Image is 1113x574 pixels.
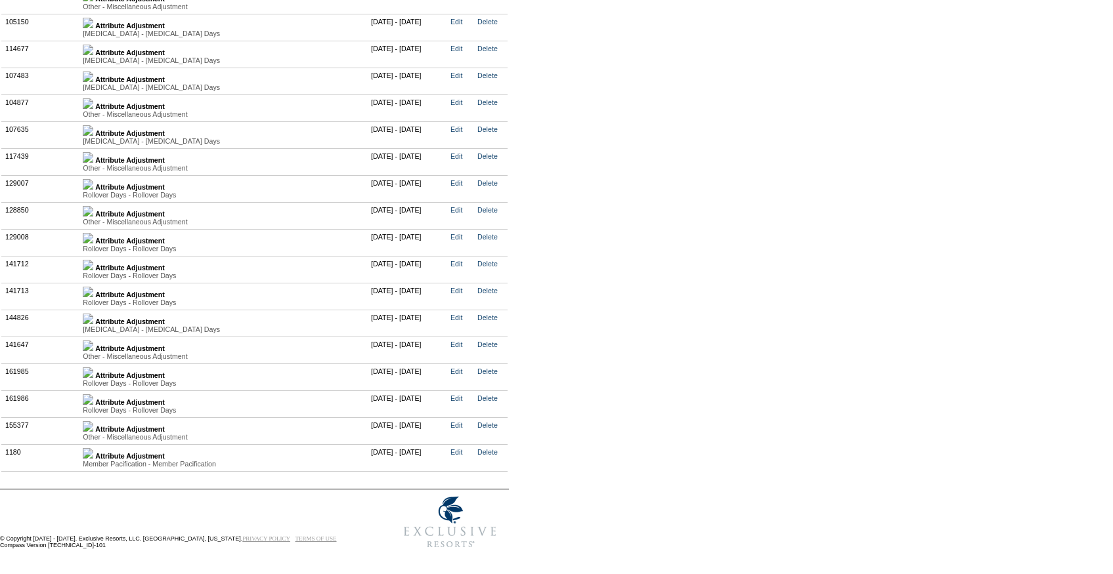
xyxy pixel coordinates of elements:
[95,425,165,433] b: Attribute Adjustment
[83,206,93,216] img: b_plus.gif
[368,41,447,68] td: [DATE] - [DATE]
[83,325,364,333] div: [MEDICAL_DATA] - [MEDICAL_DATA] Days
[368,94,447,121] td: [DATE] - [DATE]
[477,448,498,456] a: Delete
[83,314,93,324] img: b_plus.gif
[2,68,79,94] td: 107483
[83,340,93,351] img: b_plus.gif
[95,75,165,83] b: Attribute Adjustment
[242,535,290,542] a: PRIVACY POLICY
[83,260,93,270] img: b_plus.gif
[450,394,462,402] a: Edit
[368,121,447,148] td: [DATE] - [DATE]
[477,314,498,321] a: Delete
[450,233,462,241] a: Edit
[477,340,498,348] a: Delete
[2,229,79,256] td: 129008
[368,390,447,417] td: [DATE] - [DATE]
[2,148,79,175] td: 117439
[477,72,498,79] a: Delete
[83,30,364,37] div: [MEDICAL_DATA] - [MEDICAL_DATA] Days
[450,287,462,295] a: Edit
[83,272,364,279] div: Rollover Days - Rollover Days
[95,291,165,298] b: Attribute Adjustment
[83,406,364,414] div: Rollover Days - Rollover Days
[2,14,79,41] td: 105150
[450,98,462,106] a: Edit
[368,148,447,175] td: [DATE] - [DATE]
[450,367,462,375] a: Edit
[95,264,165,272] b: Attribute Adjustment
[450,421,462,429] a: Edit
[95,22,165,30] b: Attribute Adjustment
[368,14,447,41] td: [DATE] - [DATE]
[2,121,79,148] td: 107635
[83,3,364,10] div: Other - Miscellaneous Adjustment
[2,283,79,310] td: 141713
[2,175,79,202] td: 129007
[83,152,93,163] img: b_plus.gif
[391,489,509,555] img: Exclusive Resorts
[83,448,93,459] img: b_plus.gif
[83,125,93,136] img: b_plus.gif
[2,310,79,337] td: 144826
[95,156,165,164] b: Attribute Adjustment
[450,260,462,268] a: Edit
[83,394,93,405] img: b_plus.gif
[368,202,447,229] td: [DATE] - [DATE]
[2,337,79,363] td: 141647
[83,287,93,297] img: b_plus.gif
[2,417,79,444] td: 155377
[2,363,79,390] td: 161985
[83,298,364,306] div: Rollover Days - Rollover Days
[477,125,498,133] a: Delete
[368,417,447,444] td: [DATE] - [DATE]
[83,83,364,91] div: [MEDICAL_DATA] - [MEDICAL_DATA] Days
[368,363,447,390] td: [DATE] - [DATE]
[368,444,447,471] td: [DATE] - [DATE]
[477,179,498,187] a: Delete
[477,421,498,429] a: Delete
[83,352,364,360] div: Other - Miscellaneous Adjustment
[83,191,364,199] div: Rollover Days - Rollover Days
[450,340,462,348] a: Edit
[450,152,462,160] a: Edit
[2,256,79,283] td: 141712
[477,45,498,52] a: Delete
[477,394,498,402] a: Delete
[83,137,364,145] div: [MEDICAL_DATA] - [MEDICAL_DATA] Days
[95,183,165,191] b: Attribute Adjustment
[450,72,462,79] a: Edit
[83,72,93,82] img: b_plus.gif
[83,56,364,64] div: [MEDICAL_DATA] - [MEDICAL_DATA] Days
[83,379,364,387] div: Rollover Days - Rollover Days
[2,41,79,68] td: 114677
[95,371,165,379] b: Attribute Adjustment
[477,367,498,375] a: Delete
[295,535,337,542] a: TERMS OF USE
[83,110,364,118] div: Other - Miscellaneous Adjustment
[477,233,498,241] a: Delete
[83,218,364,226] div: Other - Miscellaneous Adjustment
[368,337,447,363] td: [DATE] - [DATE]
[83,433,364,441] div: Other - Miscellaneous Adjustment
[2,444,79,471] td: 1180
[83,245,364,253] div: Rollover Days - Rollover Days
[95,102,165,110] b: Attribute Adjustment
[95,398,165,406] b: Attribute Adjustment
[477,260,498,268] a: Delete
[2,202,79,229] td: 128850
[450,448,462,456] a: Edit
[2,390,79,417] td: 161986
[83,18,93,28] img: b_plus.gif
[95,318,165,325] b: Attribute Adjustment
[83,367,93,378] img: b_plus.gif
[450,314,462,321] a: Edit
[477,152,498,160] a: Delete
[450,206,462,214] a: Edit
[83,421,93,432] img: b_plus.gif
[83,179,93,190] img: b_plus.gif
[95,344,165,352] b: Attribute Adjustment
[477,98,498,106] a: Delete
[95,129,165,137] b: Attribute Adjustment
